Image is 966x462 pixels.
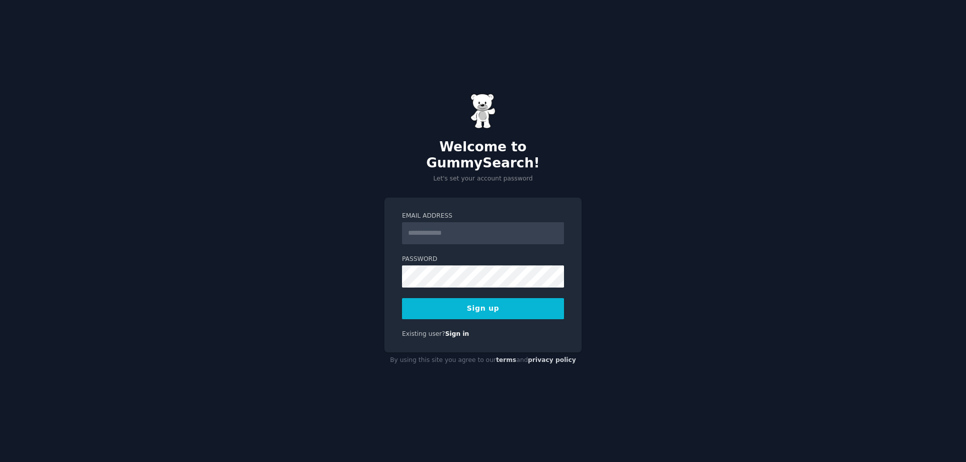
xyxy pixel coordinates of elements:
a: privacy policy [528,356,576,363]
label: Password [402,255,564,264]
a: Sign in [445,330,469,337]
h2: Welcome to GummySearch! [384,139,582,171]
span: Existing user? [402,330,445,337]
label: Email Address [402,212,564,221]
button: Sign up [402,298,564,319]
a: terms [496,356,516,363]
div: By using this site you agree to our and [384,352,582,368]
p: Let's set your account password [384,174,582,183]
img: Gummy Bear [470,94,496,129]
